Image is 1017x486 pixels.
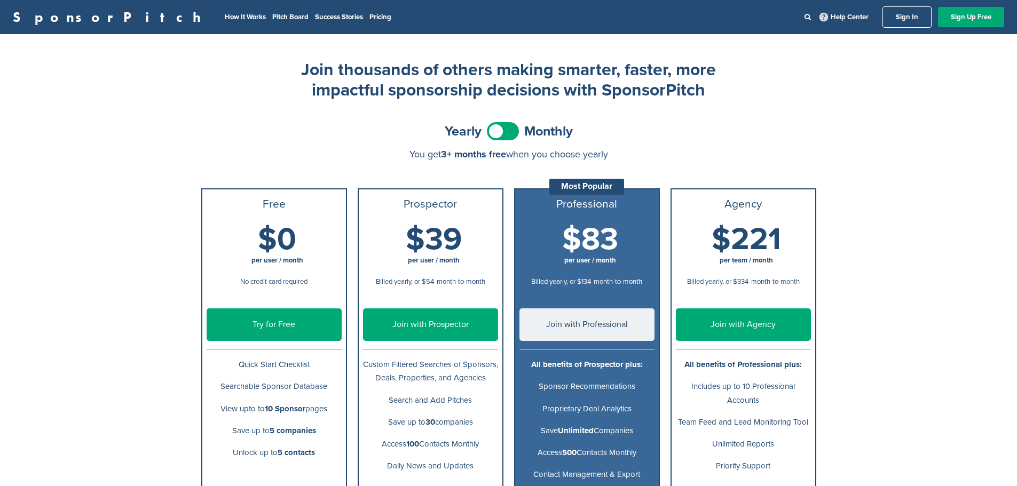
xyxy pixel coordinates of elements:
[251,256,303,265] span: per user / month
[519,424,655,437] p: Save Companies
[315,13,363,21] a: Success Stories
[519,446,655,459] p: Access Contacts Monthly
[363,198,498,211] h3: Prospector
[519,380,655,393] p: Sponsor Recommendations
[363,308,498,341] a: Join with Prospector
[594,277,642,286] span: month-to-month
[531,360,643,369] b: All benefits of Prospector plus:
[363,459,498,473] p: Daily News and Updates
[562,448,577,457] b: 500
[363,394,498,407] p: Search and Add Pitches
[519,402,655,416] p: Proprietary Deal Analytics
[406,221,462,258] span: $39
[270,426,316,435] b: 5 companies
[240,277,308,286] span: No credit card required
[225,13,266,21] a: How It Works
[676,198,811,211] h3: Agency
[712,221,781,258] span: $221
[445,125,482,138] span: Yearly
[207,308,342,341] a: Try for Free
[720,256,773,265] span: per team / month
[441,148,506,160] span: 3+ months free
[363,358,498,385] p: Custom Filtered Searches of Sponsors, Deals, Properties, and Agencies
[558,426,594,435] b: Unlimited
[676,416,811,429] p: Team Feed and Lead Monitoring Tool
[687,277,748,286] span: Billed yearly, or $334
[751,277,800,286] span: month-to-month
[531,277,591,286] span: Billed yearly, or $134
[549,179,624,195] div: Most Popular
[676,437,811,451] p: Unlimited Reports
[201,149,816,160] div: You get when you choose yearly
[519,198,655,211] h3: Professional
[295,60,722,101] h2: Join thousands of others making smarter, faster, more impactful sponsorship decisions with Sponso...
[684,360,802,369] b: All benefits of Professional plus:
[207,446,342,459] p: Unlock up to
[676,308,811,341] a: Join with Agency
[207,380,342,393] p: Searchable Sponsor Database
[207,424,342,437] p: Save up to
[363,416,498,429] p: Save up to companies
[207,358,342,371] p: Quick Start Checklist
[408,256,460,265] span: per user / month
[425,417,435,427] b: 30
[376,277,434,286] span: Billed yearly, or $54
[564,256,616,265] span: per user / month
[676,459,811,473] p: Priority Support
[437,277,485,286] span: month-to-month
[272,13,309,21] a: Pitch Board
[207,198,342,211] h3: Free
[369,13,391,21] a: Pricing
[676,380,811,407] p: Includes up to 10 Professional Accounts
[13,10,208,24] a: SponsorPitch
[406,439,419,449] b: 100
[207,402,342,416] p: View upto to pages
[519,308,655,341] a: Join with Professional
[524,125,573,138] span: Monthly
[562,221,618,258] span: $83
[882,6,932,28] a: Sign In
[519,468,655,481] p: Contact Management & Export
[258,221,296,258] span: $0
[817,11,871,23] a: Help Center
[278,448,315,457] b: 5 contacts
[363,437,498,451] p: Access Contacts Monthly
[265,404,305,413] b: 10 Sponsor
[938,7,1004,27] a: Sign Up Free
